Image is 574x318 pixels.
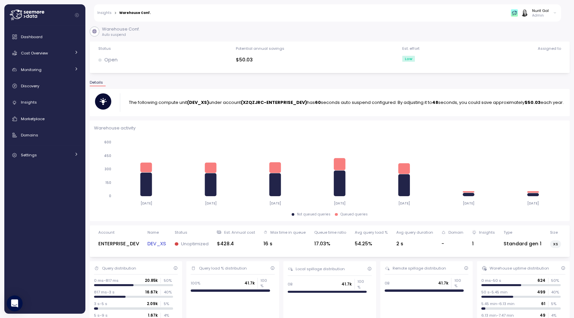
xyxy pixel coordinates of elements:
p: 100 % [357,279,367,290]
div: Nurit Gal [532,8,549,13]
tspan: 150 [105,181,111,185]
p: 16.67k [145,289,158,295]
div: Query load % distribution [199,266,247,271]
p: 5 % [551,301,560,306]
a: Settings [7,148,83,162]
p: 0 ms-50 s [481,278,501,283]
p: 20.85k [145,278,158,283]
p: 5 % [164,301,173,306]
div: Assigned to [538,46,561,51]
div: 54.25% [355,240,388,248]
p: 0 ms-817 ms [94,278,119,283]
p: 624 [537,278,545,283]
tspan: [DATE] [463,201,474,205]
tspan: [DATE] [398,201,410,205]
span: Insights [21,100,37,105]
p: 100% [191,280,200,286]
div: Size [550,230,558,235]
p: 499 [537,289,545,295]
a: Discovery [7,79,83,93]
a: Insights [7,96,83,109]
div: Max time in queue [270,230,306,235]
p: 40 % [164,289,173,295]
a: Marketplace [7,112,83,125]
strong: $50.03 [525,99,540,106]
p: 0B [288,281,293,287]
p: 5.45 min-6.13 min [481,301,515,306]
div: Remote spillage distribution [393,266,446,271]
div: Potential annual savings [236,46,284,51]
p: 2.09k [147,301,158,306]
span: Discovery [21,83,39,89]
div: Queued queries [340,212,368,217]
div: Insights [479,230,495,235]
tspan: 450 [104,154,111,158]
div: Status [98,46,111,51]
p: Warehouse activity [94,125,136,131]
p: The following compute unit under account has seconds auto suspend configured. By adjusting it to ... [129,99,564,106]
p: Warehouse Conf. [102,26,140,33]
div: Account [98,230,115,235]
div: Low [402,56,415,62]
p: 100 % [454,278,464,289]
div: Warehouse Conf. [119,11,151,15]
p: 41.7k [341,281,352,287]
p: 4 % [551,313,560,318]
span: Settings [21,152,37,158]
strong: 48 [432,99,438,106]
div: 17.03% [314,240,346,248]
span: XS [553,241,558,248]
div: > [114,11,117,15]
p: 50 % [551,278,560,283]
p: 5 s-9 s [94,313,108,318]
p: 817 ms-3 s [94,289,115,295]
p: 49 [540,313,545,318]
div: Type [504,230,512,235]
div: Not queued queries [297,212,331,217]
div: $428.4 [217,240,255,248]
div: Domain [448,230,463,235]
a: Cost Overview [7,46,83,60]
p: 100 % [260,278,270,289]
span: Domains [21,132,38,138]
p: 4 % [164,313,173,318]
div: Avg query load % [355,230,388,235]
p: 1.67k [148,313,158,318]
p: Admin [532,13,549,18]
a: Dashboard [7,30,83,43]
div: 2 s [396,240,433,248]
div: 16 s [263,240,306,248]
span: Marketplace [21,116,45,121]
p: 0B [385,280,390,286]
a: Domains [7,128,83,142]
div: Local spillage distribution [296,266,345,272]
p: 41.7k [244,280,255,286]
tspan: [DATE] [334,201,345,205]
p: 3 s-5 s [94,301,107,306]
span: Dashboard [21,34,43,40]
p: 41.7k [438,280,448,286]
p: 6.13 min-7.47 min [481,313,514,318]
div: Est. Annual cost [224,230,255,235]
a: Insights [97,11,112,15]
div: Queue time ratio [314,230,346,235]
div: Open Intercom Messenger [7,295,23,311]
a: Monitoring [7,63,83,76]
strong: (XZQZJRC-ENTERPRISE_DEV) [241,99,307,106]
p: Open [104,56,118,64]
p: 40 % [551,289,560,295]
tspan: 600 [104,140,111,144]
div: Name [147,230,159,235]
div: Query distribution [102,266,136,271]
div: 1 [472,240,495,248]
span: Cost Overview [21,50,48,56]
div: Est. effort [402,46,420,51]
span: Monitoring [21,67,42,72]
strong: (DEV_XS) [187,99,209,106]
p: Auto suspend [102,33,140,37]
div: - [441,240,463,248]
div: ENTERPRISE_DEV [98,240,139,248]
tspan: [DATE] [140,201,152,205]
p: Unoptimized [181,241,209,247]
a: DEV_XS [147,240,166,248]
